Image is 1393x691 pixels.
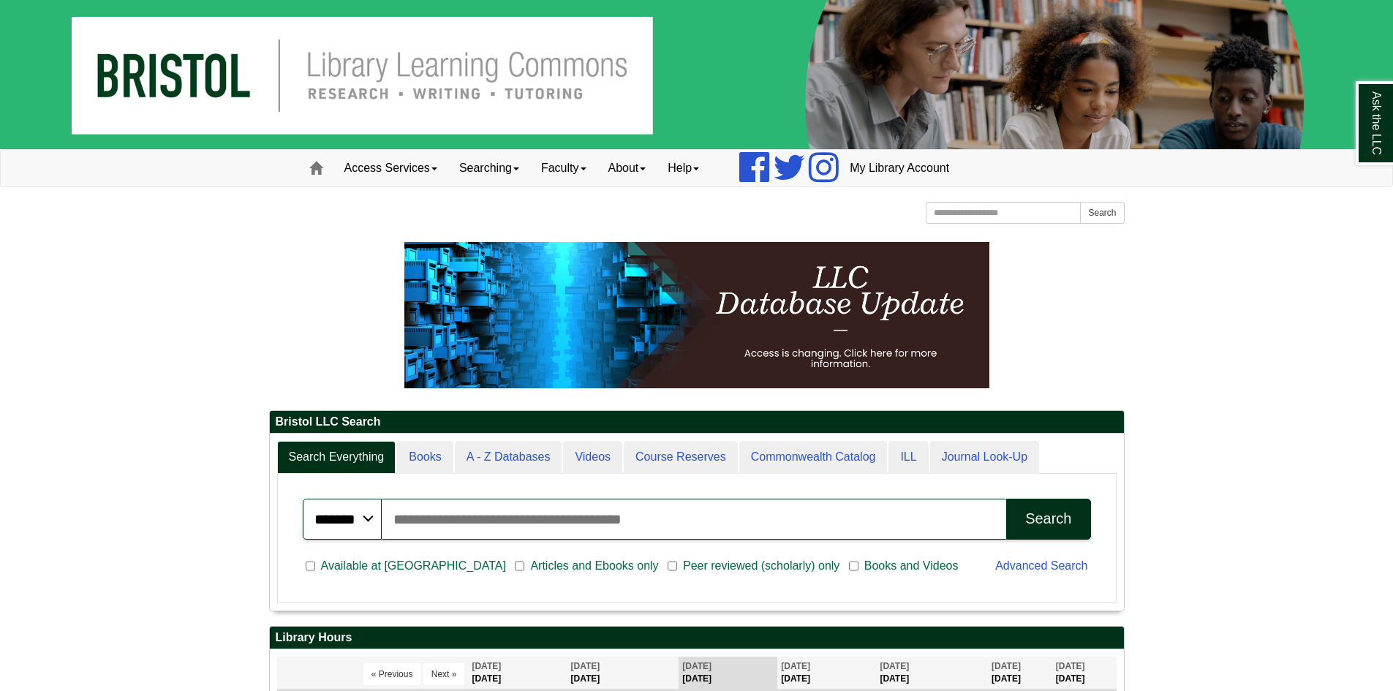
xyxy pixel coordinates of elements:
[363,663,421,685] button: « Previous
[397,441,453,474] a: Books
[530,150,597,186] a: Faculty
[1080,202,1124,224] button: Search
[472,661,501,671] span: [DATE]
[849,559,858,573] input: Books and Videos
[270,411,1124,434] h2: Bristol LLC Search
[333,150,448,186] a: Access Services
[597,150,657,186] a: About
[423,663,465,685] button: Next »
[668,559,677,573] input: Peer reviewed (scholarly) only
[571,661,600,671] span: [DATE]
[624,441,738,474] a: Course Reserves
[995,559,1087,572] a: Advanced Search
[657,150,710,186] a: Help
[563,441,622,474] a: Videos
[515,559,524,573] input: Articles and Ebooks only
[777,657,876,690] th: [DATE]
[1056,661,1085,671] span: [DATE]
[1006,499,1090,540] button: Search
[876,657,988,690] th: [DATE]
[880,661,909,671] span: [DATE]
[404,242,989,388] img: HTML tutorial
[739,441,888,474] a: Commonwealth Catalog
[448,150,530,186] a: Searching
[270,627,1124,649] h2: Library Hours
[468,657,567,690] th: [DATE]
[567,657,679,690] th: [DATE]
[888,441,928,474] a: ILL
[930,441,1039,474] a: Journal Look-Up
[679,657,777,690] th: [DATE]
[839,150,960,186] a: My Library Account
[988,657,1052,690] th: [DATE]
[677,557,845,575] span: Peer reviewed (scholarly) only
[277,441,396,474] a: Search Everything
[992,661,1021,671] span: [DATE]
[455,441,562,474] a: A - Z Databases
[306,559,315,573] input: Available at [GEOGRAPHIC_DATA]
[781,661,810,671] span: [DATE]
[315,557,512,575] span: Available at [GEOGRAPHIC_DATA]
[1052,657,1117,690] th: [DATE]
[858,557,964,575] span: Books and Videos
[524,557,664,575] span: Articles and Ebooks only
[682,661,711,671] span: [DATE]
[1025,510,1071,527] div: Search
